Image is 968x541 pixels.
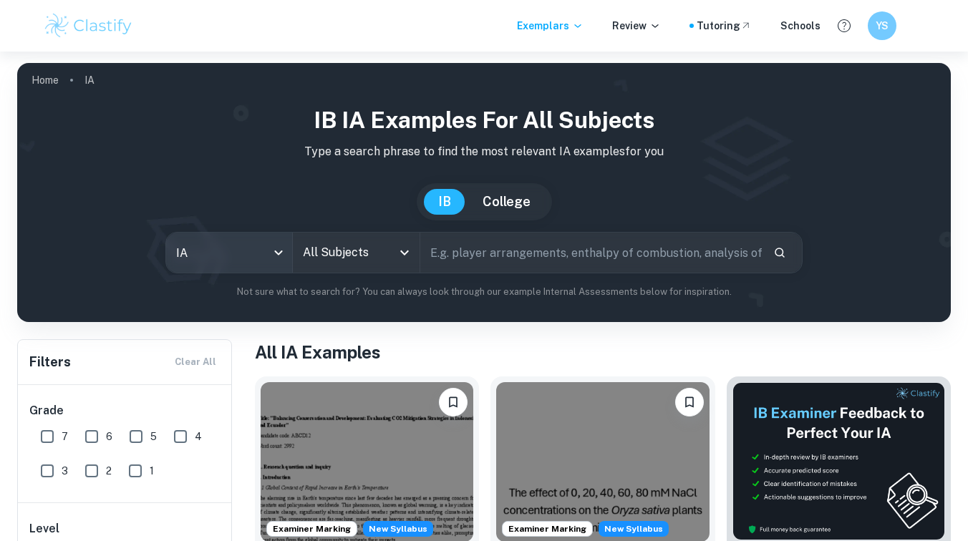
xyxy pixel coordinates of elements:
[17,63,951,322] img: profile cover
[517,18,584,34] p: Exemplars
[29,352,71,372] h6: Filters
[420,233,762,273] input: E.g. player arrangements, enthalpy of combustion, analysis of a big city...
[395,243,415,263] button: Open
[780,18,821,34] a: Schools
[599,521,669,537] span: New Syllabus
[29,520,221,537] h6: Level
[195,429,202,444] span: 4
[29,103,939,137] h1: IB IA examples for all subjects
[832,14,856,38] button: Help and Feedback
[768,240,792,265] button: Search
[29,285,939,299] p: Not sure what to search for? You can always look through our example Internal Assessments below f...
[874,18,891,34] h6: YS
[363,521,433,537] div: Starting from the May 2026 session, the ESS IA requirements have changed. We created this exempla...
[166,233,293,273] div: IA
[255,339,951,365] h1: All IA Examples
[732,382,945,540] img: Thumbnail
[62,463,68,479] span: 3
[150,429,157,444] span: 5
[29,402,221,419] h6: Grade
[29,143,939,160] p: Type a search phrase to find the most relevant IA examples for you
[32,70,59,90] a: Home
[503,522,592,535] span: Examiner Marking
[84,72,95,88] p: IA
[439,388,468,416] button: Bookmark
[424,189,465,215] button: IB
[62,429,68,444] span: 7
[697,18,752,34] a: Tutoring
[363,521,433,537] span: New Syllabus
[868,11,896,40] button: YS
[106,463,112,479] span: 2
[267,522,357,535] span: Examiner Marking
[612,18,661,34] p: Review
[468,189,545,215] button: College
[675,388,704,416] button: Bookmark
[106,429,112,444] span: 6
[150,463,154,479] span: 1
[599,521,669,537] div: Starting from the May 2026 session, the ESS IA requirements have changed. We created this exempla...
[43,11,134,40] img: Clastify logo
